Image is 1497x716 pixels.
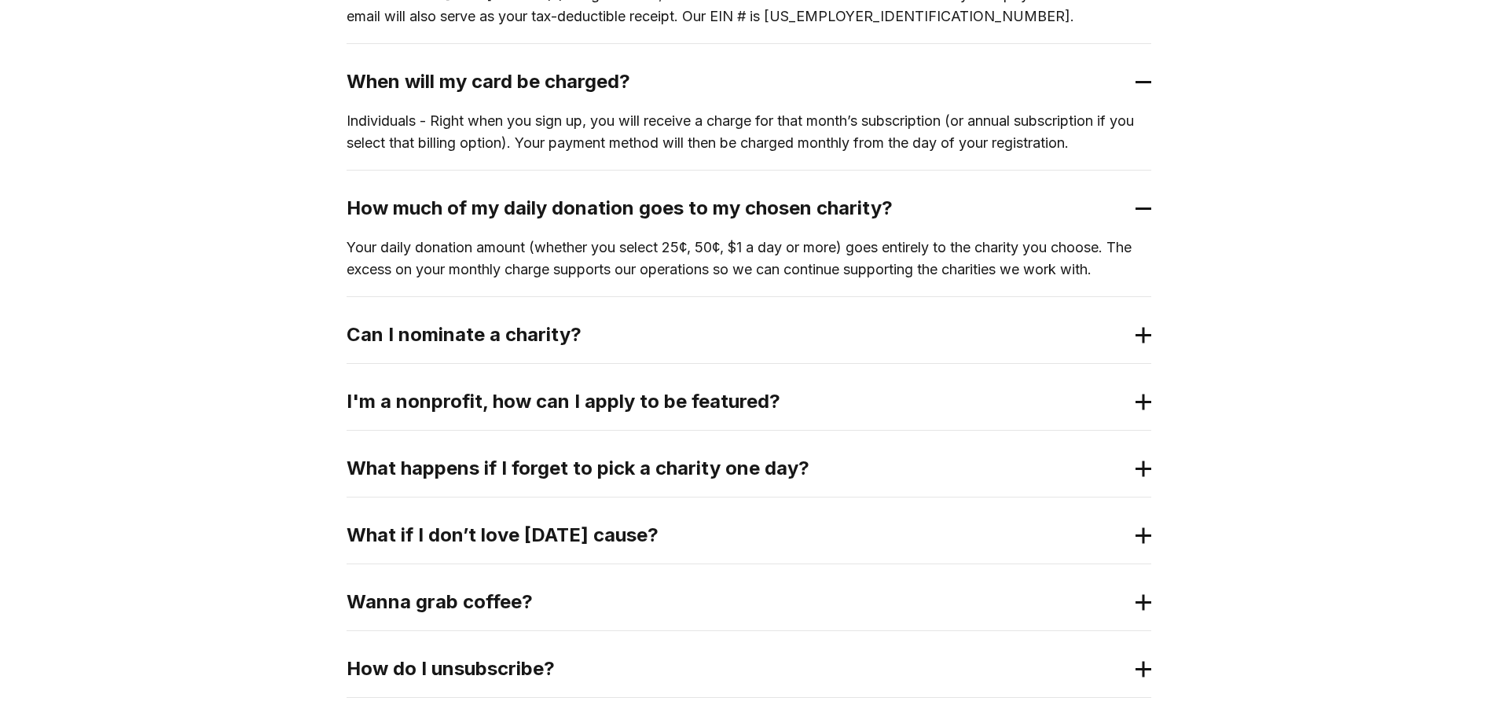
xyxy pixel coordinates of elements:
[347,110,1151,154] p: Individuals - Right when you sign up, you will receive a charge for that month’s subscription (or...
[347,196,1126,221] h2: How much of my daily donation goes to my chosen charity?
[347,523,1126,548] h2: What if I don’t love [DATE] cause?
[347,69,1126,94] h2: When will my card be charged?
[347,589,1126,615] h2: Wanna grab coffee?
[347,456,1126,481] h2: What happens if I forget to pick a charity one day?
[347,389,1126,414] h2: I'm a nonprofit, how can I apply to be featured?
[347,656,1126,681] h2: How do I unsubscribe?
[347,237,1151,281] p: Your daily donation amount (whether you select 25¢, 50¢, $1 a day or more) goes entirely to the c...
[347,322,1126,347] h2: Can I nominate a charity?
